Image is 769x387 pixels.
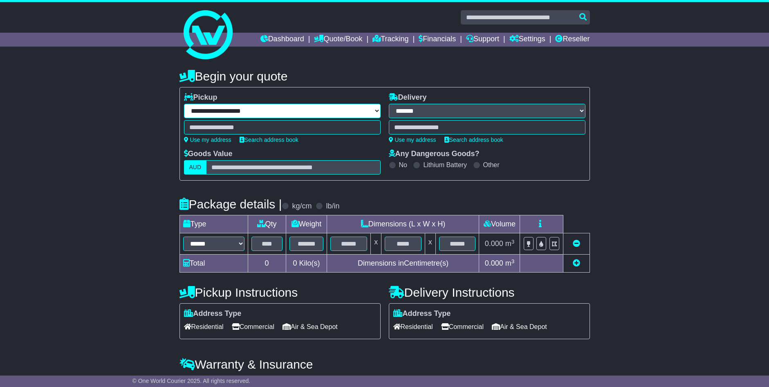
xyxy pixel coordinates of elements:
[372,33,408,47] a: Tracking
[555,33,590,47] a: Reseller
[425,233,435,255] td: x
[389,150,480,159] label: Any Dangerous Goods?
[293,259,297,267] span: 0
[179,69,590,83] h4: Begin your quote
[248,255,286,273] td: 0
[248,215,286,233] td: Qty
[184,160,207,174] label: AUD
[509,33,545,47] a: Settings
[485,239,503,248] span: 0.000
[286,255,327,273] td: Kilo(s)
[483,161,500,169] label: Other
[184,309,242,318] label: Address Type
[466,33,499,47] a: Support
[505,259,515,267] span: m
[184,136,231,143] a: Use my address
[389,93,427,102] label: Delivery
[423,161,467,169] label: Lithium Battery
[240,136,298,143] a: Search address book
[441,320,484,333] span: Commercial
[179,197,282,211] h4: Package details |
[327,215,479,233] td: Dimensions (L x W x H)
[511,239,515,245] sup: 3
[184,150,233,159] label: Goods Value
[573,259,580,267] a: Add new item
[260,33,304,47] a: Dashboard
[479,215,520,233] td: Volume
[326,202,339,211] label: lb/in
[389,136,436,143] a: Use my address
[179,286,381,299] h4: Pickup Instructions
[132,378,251,384] span: © One World Courier 2025. All rights reserved.
[485,259,503,267] span: 0.000
[184,320,224,333] span: Residential
[179,358,590,371] h4: Warranty & Insurance
[179,255,248,273] td: Total
[393,309,451,318] label: Address Type
[232,320,274,333] span: Commercial
[184,93,217,102] label: Pickup
[399,161,407,169] label: No
[286,215,327,233] td: Weight
[573,239,580,248] a: Remove this item
[314,33,362,47] a: Quote/Book
[179,215,248,233] td: Type
[282,320,338,333] span: Air & Sea Depot
[511,258,515,264] sup: 3
[327,255,479,273] td: Dimensions in Centimetre(s)
[393,320,433,333] span: Residential
[444,136,503,143] a: Search address book
[419,33,456,47] a: Financials
[492,320,547,333] span: Air & Sea Depot
[505,239,515,248] span: m
[292,202,312,211] label: kg/cm
[371,233,381,255] td: x
[389,286,590,299] h4: Delivery Instructions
